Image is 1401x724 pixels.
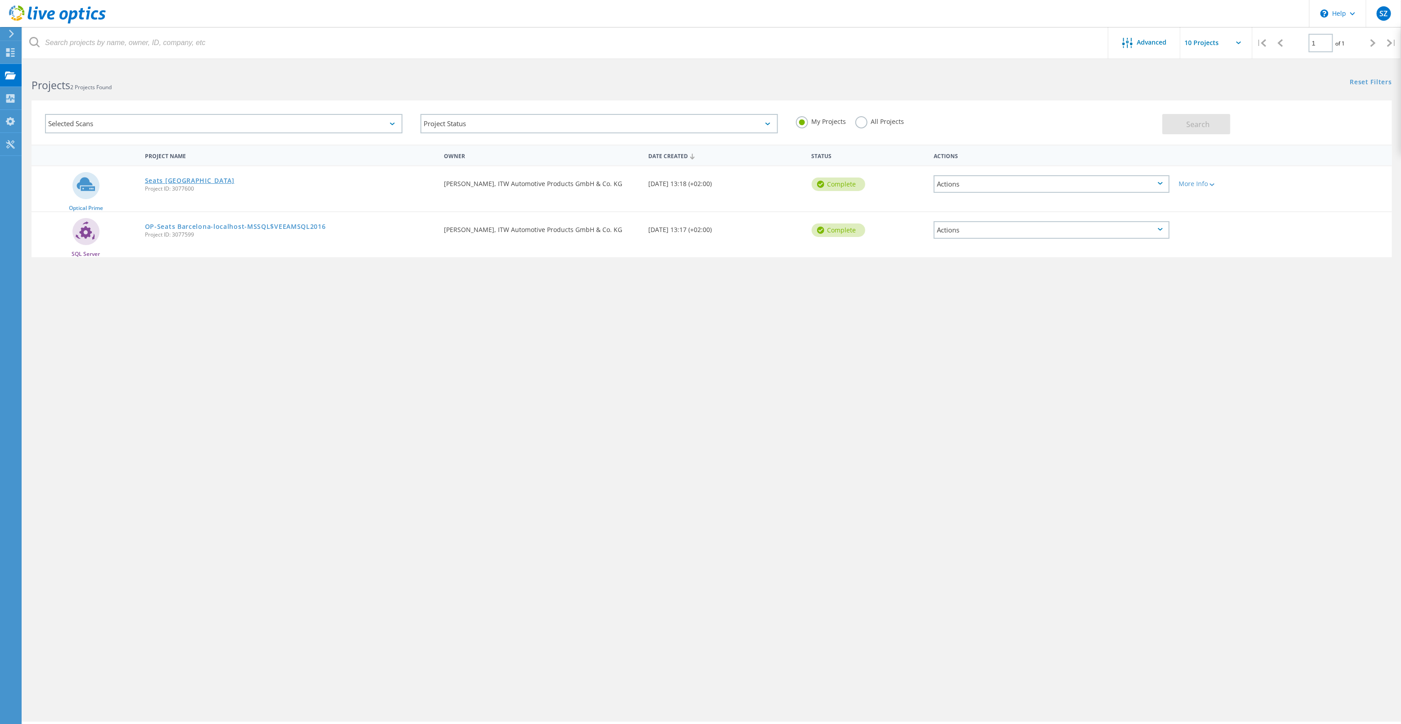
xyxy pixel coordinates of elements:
[934,221,1170,239] div: Actions
[32,78,70,92] b: Projects
[929,147,1174,164] div: Actions
[9,19,106,25] a: Live Optics Dashboard
[1186,119,1210,129] span: Search
[1335,40,1345,47] span: of 1
[812,223,865,237] div: Complete
[440,147,644,164] div: Owner
[1350,79,1392,87] a: Reset Filters
[145,232,435,237] span: Project ID: 3077599
[1379,10,1387,17] span: SZ
[420,114,778,133] div: Project Status
[70,83,112,91] span: 2 Projects Found
[72,251,100,257] span: SQL Server
[855,116,904,125] label: All Projects
[440,166,644,196] div: [PERSON_NAME], ITW Automotive Products GmbH & Co. KG
[140,147,440,164] div: Project Name
[796,116,846,125] label: My Projects
[440,212,644,242] div: [PERSON_NAME], ITW Automotive Products GmbH & Co. KG
[69,205,103,211] span: Optical Prime
[23,27,1109,59] input: Search projects by name, owner, ID, company, etc
[807,147,930,164] div: Status
[1252,27,1271,59] div: |
[1383,27,1401,59] div: |
[644,166,807,196] div: [DATE] 13:18 (+02:00)
[145,186,435,191] span: Project ID: 3077600
[45,114,402,133] div: Selected Scans
[934,175,1170,193] div: Actions
[1137,39,1167,46] span: Advanced
[644,212,807,242] div: [DATE] 13:17 (+02:00)
[644,147,807,164] div: Date Created
[1320,9,1329,18] svg: \n
[145,223,326,230] a: OP-Seats Barcelona-localhost-MSSQL$VEEAMSQL2016
[1179,181,1279,187] div: More Info
[812,178,865,191] div: Complete
[1162,114,1230,134] button: Search
[145,178,235,184] a: Seats [GEOGRAPHIC_DATA]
